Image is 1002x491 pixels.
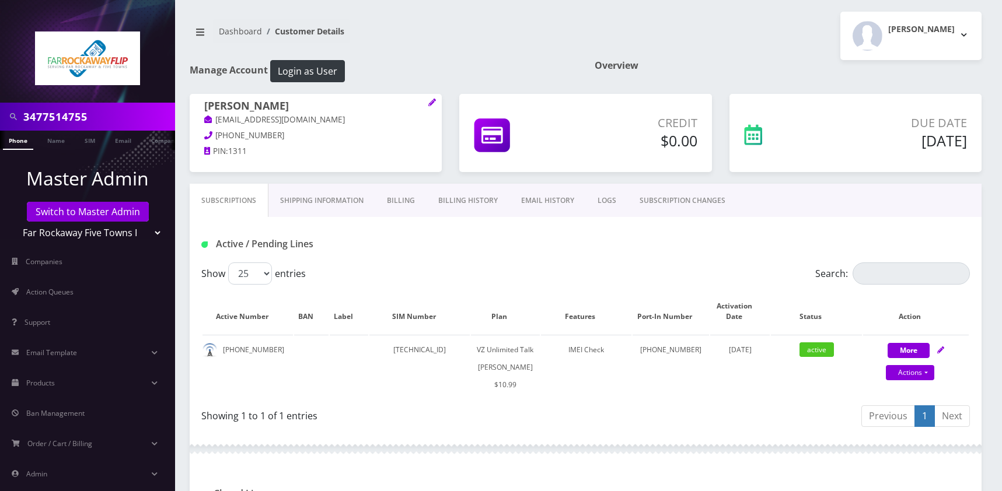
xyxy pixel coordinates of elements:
th: Action: activate to sort column ascending [863,289,969,334]
a: 1 [914,405,935,427]
h1: [PERSON_NAME] [204,100,427,114]
th: BAN: activate to sort column ascending [294,289,329,334]
a: LOGS [586,184,628,218]
a: Billing History [427,184,509,218]
a: Dashboard [219,26,262,37]
h1: Manage Account [190,60,577,82]
a: EMAIL HISTORY [509,184,586,218]
a: SUBSCRIPTION CHANGES [628,184,737,218]
div: IMEI Check [541,341,631,359]
th: Active Number: activate to sort column ascending [203,289,293,334]
a: Switch to Master Admin [27,202,149,222]
a: Previous [861,405,915,427]
div: Showing 1 to 1 of 1 entries [201,404,577,423]
h1: Overview [595,60,982,71]
a: Billing [375,184,427,218]
span: Order / Cart / Billing [27,439,92,448]
select: Showentries [228,262,272,285]
button: [PERSON_NAME] [840,12,982,60]
h2: [PERSON_NAME] [888,24,955,34]
p: Credit [574,114,697,132]
th: Activation Date: activate to sort column ascending [710,289,770,334]
p: Due Date [824,114,967,132]
th: Port-In Number: activate to sort column ascending [633,289,709,334]
td: [TECHNICAL_ID] [369,335,470,399]
span: [PHONE_NUMBER] [215,130,284,141]
th: Features: activate to sort column ascending [541,289,631,334]
span: Products [26,378,55,388]
span: [DATE] [729,345,752,355]
button: Login as User [270,60,345,82]
input: Search: [853,262,970,285]
span: 1311 [228,146,247,156]
img: Active / Pending Lines [201,241,208,248]
input: Search in Company [23,106,172,128]
a: [EMAIL_ADDRESS][DOMAIN_NAME] [204,114,345,126]
li: Customer Details [262,25,344,37]
a: Phone [3,131,33,150]
span: Companies [26,257,62,266]
a: Subscriptions [190,184,268,218]
img: default.png [203,343,217,357]
nav: breadcrumb [190,19,577,52]
a: Shipping Information [268,184,375,218]
a: Login as User [268,64,345,76]
span: Action Queues [26,287,74,297]
label: Search: [815,262,970,285]
a: Name [41,131,71,149]
h5: [DATE] [824,132,967,149]
h1: Active / Pending Lines [201,239,446,250]
td: [PHONE_NUMBER] [203,335,293,399]
a: Email [109,131,137,149]
th: Plan: activate to sort column ascending [471,289,539,334]
span: Ban Management [26,408,85,418]
button: More [888,343,930,358]
a: Next [934,405,970,427]
th: Label: activate to sort column ascending [330,289,368,334]
label: Show entries [201,262,306,285]
a: Company [145,131,184,149]
span: active [799,342,834,357]
td: [PHONE_NUMBER] [633,335,709,399]
h5: $0.00 [574,132,697,149]
a: SIM [79,131,101,149]
span: Admin [26,469,47,479]
td: VZ Unlimited Talk [PERSON_NAME] $10.99 [471,335,539,399]
span: Support [25,317,50,327]
a: PIN: [204,146,228,157]
th: SIM Number: activate to sort column ascending [369,289,470,334]
th: Status: activate to sort column ascending [771,289,861,334]
img: Far Rockaway Five Towns Flip [35,31,140,85]
a: Actions [886,365,934,380]
span: Email Template [26,348,77,357]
